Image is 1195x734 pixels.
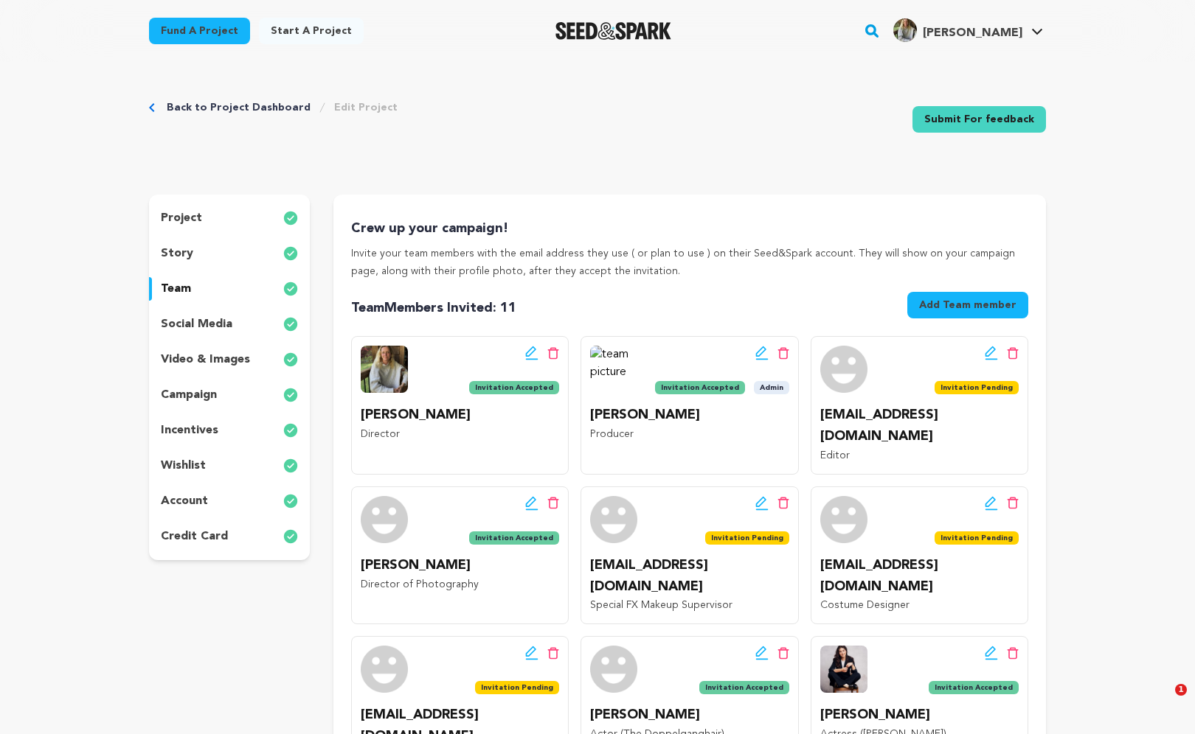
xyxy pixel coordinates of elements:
p: [PERSON_NAME] [590,405,789,426]
button: Add Team member [907,292,1028,318]
p: [PERSON_NAME] [590,705,789,726]
img: Seed&Spark Logo Dark Mode [555,22,671,40]
button: wishlist [149,454,310,478]
span: Invitation Accepted [699,681,789,694]
span: Members Invited [384,301,493,315]
a: Submit For feedback [912,106,1046,133]
img: team picture [820,346,867,393]
a: Seed&Spark Homepage [555,22,671,40]
span: Sophie H.'s Profile [890,15,1046,46]
a: Edit Project [334,100,398,115]
img: team picture [590,346,637,393]
p: incentives [161,422,218,439]
span: Costume Designer [820,600,910,610]
img: team picture [361,646,408,693]
p: Team : 11 [351,298,516,319]
p: story [161,245,193,262]
p: [EMAIL_ADDRESS][DOMAIN_NAME] [590,555,789,598]
span: Invitation Pending [475,681,559,694]
img: check-circle-full.svg [283,457,298,475]
button: story [149,242,310,265]
span: Invitation Pending [935,381,1019,394]
p: wishlist [161,457,206,475]
div: Sophie H.'s Profile [893,18,1022,42]
span: Editor [820,450,850,461]
img: team picture [361,496,408,543]
button: project [149,206,310,230]
img: team picture [590,646,637,693]
button: team [149,277,310,301]
span: Admin [754,381,789,394]
p: project [161,209,202,227]
p: video & images [161,351,250,368]
p: Invite your team members with the email address they use ( or plan to use ) on their Seed&Spark a... [351,245,1028,281]
img: team picture [820,646,867,693]
img: check-circle-full.svg [283,280,298,298]
p: campaign [161,386,217,404]
p: team [161,280,191,298]
a: Back to Project Dashboard [167,100,311,115]
span: Invitation Accepted [469,381,559,394]
a: Sophie H.'s Profile [890,15,1046,42]
div: Breadcrumb [149,100,398,115]
span: [PERSON_NAME] [923,27,1022,39]
a: Start a project [259,18,364,44]
span: Director [361,429,400,439]
span: Invitation Pending [705,531,789,545]
span: Invitation Pending [935,531,1019,545]
span: Special FX Makeup Supervisor [590,600,732,610]
button: account [149,489,310,513]
img: check-circle-full.svg [283,492,298,510]
img: check-circle-full.svg [283,209,298,227]
span: Invitation Accepted [655,381,745,394]
img: team picture [820,496,867,543]
img: check-circle-full.svg [283,351,298,368]
img: check-circle-full.svg [283,386,298,404]
img: check-circle-full.svg [283,315,298,333]
button: incentives [149,419,310,442]
p: credit card [161,528,228,545]
p: [EMAIL_ADDRESS][DOMAIN_NAME] [820,405,1019,447]
span: 1 [1175,684,1187,696]
p: [PERSON_NAME] [361,555,559,576]
span: Producer [590,429,634,439]
button: social media [149,312,310,336]
p: Crew up your campaign! [351,218,1028,240]
p: [EMAIL_ADDRESS][DOMAIN_NAME] [820,555,1019,598]
img: team picture [361,346,408,393]
span: Director of Photography [361,579,479,590]
button: campaign [149,383,310,407]
button: credit card [149,525,310,548]
span: Invitation Accepted [469,531,559,545]
p: [PERSON_NAME] [820,705,1019,726]
img: check-circle-full.svg [283,422,298,439]
img: 292c8133a83a1c03.jpg [893,18,917,42]
p: account [161,492,208,510]
a: Fund a project [149,18,250,44]
p: social media [161,315,232,333]
span: Invitation Accepted [929,681,1019,694]
img: check-circle-full.svg [283,245,298,262]
img: team picture [590,496,637,543]
p: [PERSON_NAME] [361,405,559,426]
iframe: Intercom live chat [1145,684,1180,719]
img: check-circle-full.svg [283,528,298,545]
button: video & images [149,348,310,371]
